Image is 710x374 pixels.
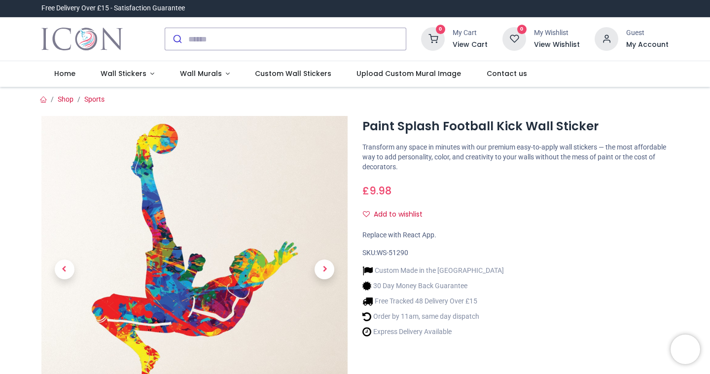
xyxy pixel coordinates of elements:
[362,118,669,135] h1: Paint Splash Football Kick Wall Sticker
[377,249,408,257] span: WS-51290
[421,35,445,42] a: 0
[101,69,146,78] span: Wall Stickers
[165,28,188,50] button: Submit
[363,211,370,218] i: Add to wishlist
[534,40,580,50] a: View Wishlist
[362,248,669,258] div: SKU:
[167,61,243,87] a: Wall Murals
[84,95,105,103] a: Sports
[436,25,445,34] sup: 0
[362,230,669,240] div: Replace with React App.
[461,3,669,13] iframe: Customer reviews powered by Trustpilot
[369,184,391,198] span: 9.98
[362,184,391,198] span: £
[362,143,669,172] p: Transform any space in minutes with our premium easy-to-apply wall stickers — the most affordable...
[362,281,504,291] li: 30 Day Money Back Guarantee
[362,265,504,276] li: Custom Made in the [GEOGRAPHIC_DATA]
[356,69,461,78] span: Upload Custom Mural Image
[502,35,526,42] a: 0
[41,25,123,53] a: Logo of Icon Wall Stickers
[55,260,74,279] span: Previous
[362,296,504,306] li: Free Tracked 48 Delivery Over £15
[58,95,73,103] a: Shop
[487,69,527,78] span: Contact us
[362,311,504,322] li: Order by 11am, same day dispatch
[362,206,431,223] button: Add to wishlistAdd to wishlist
[626,28,669,38] div: Guest
[362,327,504,337] li: Express Delivery Available
[517,25,527,34] sup: 0
[671,335,700,364] iframe: Brevo live chat
[534,28,580,38] div: My Wishlist
[315,260,334,279] span: Next
[41,3,185,13] div: Free Delivery Over £15 - Satisfaction Guarantee
[54,69,75,78] span: Home
[453,28,488,38] div: My Cart
[180,69,222,78] span: Wall Murals
[626,40,669,50] a: My Account
[88,61,167,87] a: Wall Stickers
[453,40,488,50] a: View Cart
[255,69,331,78] span: Custom Wall Stickers
[41,25,123,53] img: Icon Wall Stickers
